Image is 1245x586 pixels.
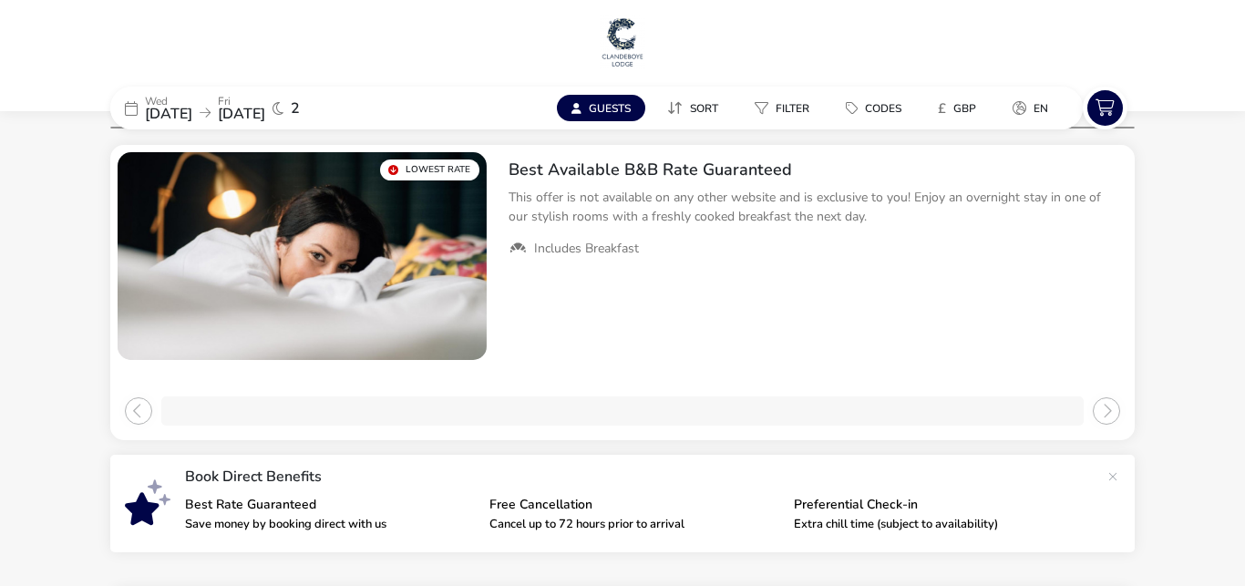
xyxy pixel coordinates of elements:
p: Save money by booking direct with us [185,519,475,530]
p: Book Direct Benefits [185,469,1098,484]
p: Extra chill time (subject to availability) [794,519,1084,530]
div: Best Available B&B Rate GuaranteedThis offer is not available on any other website and is exclusi... [494,145,1135,272]
span: Guests [589,101,631,116]
p: This offer is not available on any other website and is exclusive to you! Enjoy an overnight stay... [509,188,1120,226]
button: Codes [831,95,916,121]
swiper-slide: 1 / 1 [152,389,1093,433]
i: £ [938,99,946,118]
span: Includes Breakfast [534,241,639,257]
p: Preferential Check-in [794,499,1084,511]
button: Guests [557,95,645,121]
naf-pibe-menu-bar-item: Sort [653,95,740,121]
button: en [998,95,1063,121]
naf-pibe-menu-bar-item: Codes [831,95,923,121]
p: Free Cancellation [489,499,779,511]
h2: Best Available B&B Rate Guaranteed [509,159,1120,180]
button: Filter [740,95,824,121]
span: en [1034,101,1048,116]
img: Main Website [600,15,645,69]
button: £GBP [923,95,991,121]
button: Sort [653,95,733,121]
span: Codes [865,101,901,116]
naf-pibe-menu-bar-item: £GBP [923,95,998,121]
span: [DATE] [218,104,265,124]
p: Wed [145,96,192,107]
div: Lowest Rate [380,159,479,180]
div: Wed[DATE]Fri[DATE]2 [110,87,384,129]
naf-pibe-menu-bar-item: Guests [557,95,653,121]
p: Fri [218,96,265,107]
span: 2 [291,101,300,116]
span: Sort [690,101,718,116]
naf-pibe-menu-bar-item: Filter [740,95,831,121]
span: Filter [776,101,809,116]
swiper-slide: 1 / 1 [118,152,487,360]
span: GBP [953,101,976,116]
p: Cancel up to 72 hours prior to arrival [489,519,779,530]
p: Best Rate Guaranteed [185,499,475,511]
naf-pibe-menu-bar-item: en [998,95,1070,121]
span: [DATE] [145,104,192,124]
